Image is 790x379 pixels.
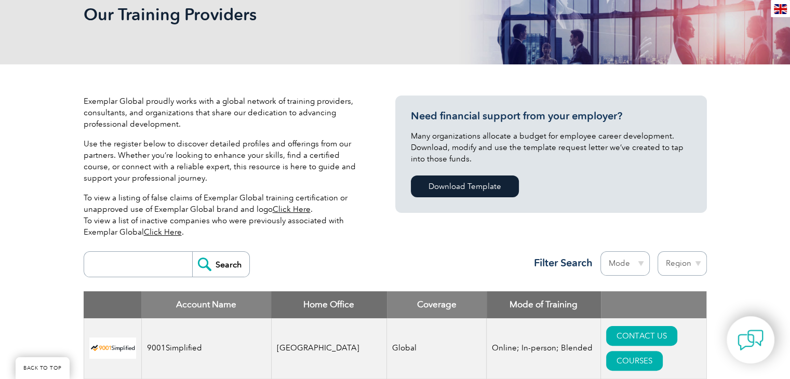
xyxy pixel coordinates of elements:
[84,192,364,238] p: To view a listing of false claims of Exemplar Global training certification or unapproved use of ...
[606,326,677,346] a: CONTACT US
[606,351,663,371] a: COURSES
[774,4,787,14] img: en
[387,318,487,378] td: Global
[271,291,387,318] th: Home Office: activate to sort column ascending
[528,256,593,269] h3: Filter Search
[84,96,364,130] p: Exemplar Global proudly works with a global network of training providers, consultants, and organ...
[738,327,764,353] img: contact-chat.png
[387,291,487,318] th: Coverage: activate to sort column ascending
[89,337,136,359] img: 37c9c059-616f-eb11-a812-002248153038-logo.png
[273,205,311,214] a: Click Here
[411,110,691,123] h3: Need financial support from your employer?
[601,291,706,318] th: : activate to sort column ascending
[84,138,364,184] p: Use the register below to discover detailed profiles and offerings from our partners. Whether you...
[16,357,70,379] a: BACK TO TOP
[271,318,387,378] td: [GEOGRAPHIC_DATA]
[141,318,271,378] td: 9001Simplified
[141,291,271,318] th: Account Name: activate to sort column descending
[487,318,601,378] td: Online; In-person; Blended
[487,291,601,318] th: Mode of Training: activate to sort column ascending
[411,130,691,165] p: Many organizations allocate a budget for employee career development. Download, modify and use th...
[192,252,249,277] input: Search
[411,175,519,197] a: Download Template
[144,227,182,237] a: Click Here
[84,6,520,23] h2: Our Training Providers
